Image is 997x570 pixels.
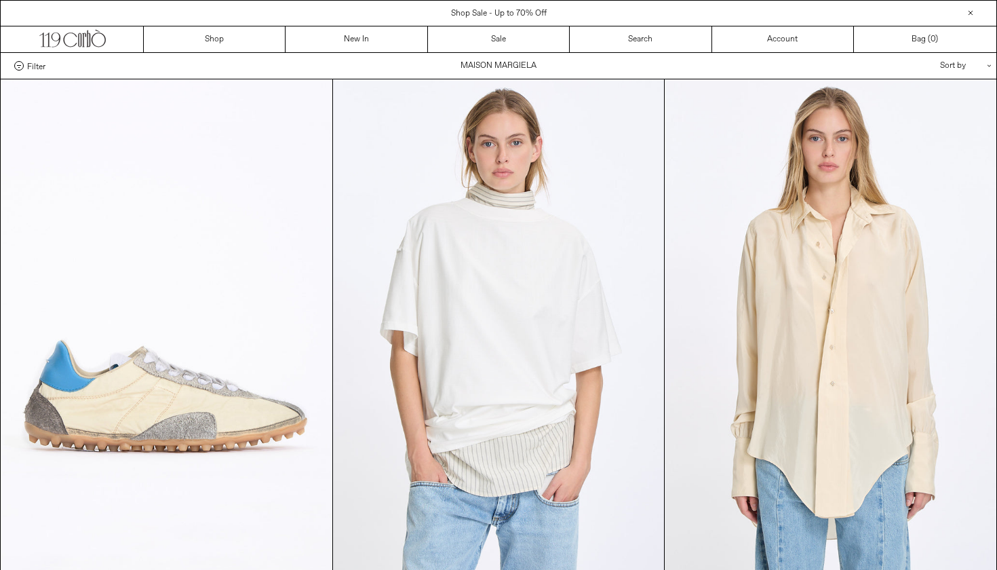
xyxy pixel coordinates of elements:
[712,26,854,52] a: Account
[428,26,570,52] a: Sale
[144,26,286,52] a: Shop
[570,26,711,52] a: Search
[861,53,983,79] div: Sort by
[931,33,938,45] span: )
[286,26,427,52] a: New In
[854,26,996,52] a: Bag ()
[451,8,547,19] a: Shop Sale - Up to 70% Off
[931,34,935,45] span: 0
[27,61,45,71] span: Filter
